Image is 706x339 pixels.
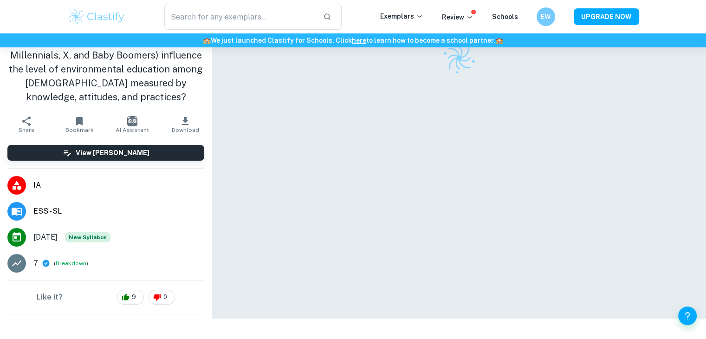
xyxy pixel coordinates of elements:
[203,37,211,44] span: 🏫
[127,116,137,126] img: AI Assistant
[172,127,199,133] span: Download
[4,318,208,329] h6: Examiner's summary
[33,206,204,217] span: ESS - SL
[106,111,159,137] button: AI Assistant
[537,7,555,26] button: EW
[380,11,423,21] p: Exemplars
[33,258,38,269] p: 7
[33,232,58,243] span: [DATE]
[678,306,697,325] button: Help and Feedback
[540,12,551,22] h6: EW
[436,35,481,80] img: Clastify logo
[127,293,141,302] span: 9
[37,292,63,303] h6: Like it?
[19,127,34,133] span: Share
[495,37,503,44] span: 🏫
[492,13,518,20] a: Schools
[7,145,204,161] button: View [PERSON_NAME]
[56,260,86,268] button: Breakdown
[65,232,110,242] div: Starting from the May 2026 session, the ESS IA requirements have changed. We created this exempla...
[65,232,110,242] span: New Syllabus
[33,180,204,191] span: IA
[7,34,204,104] h1: How do generational groups (Generation Z, Millennials, X, and Baby Boomers) influence the level o...
[159,111,212,137] button: Download
[574,8,639,25] button: UPGRADE NOW
[442,12,473,22] p: Review
[164,4,316,30] input: Search for any exemplars...
[76,148,149,158] h6: View [PERSON_NAME]
[67,7,126,26] img: Clastify logo
[53,111,106,137] button: Bookmark
[116,127,149,133] span: AI Assistant
[2,35,704,46] h6: We just launched Clastify for Schools. Click to learn how to become a school partner.
[54,259,88,268] span: ( )
[352,37,366,44] a: here
[158,293,172,302] span: 0
[65,127,94,133] span: Bookmark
